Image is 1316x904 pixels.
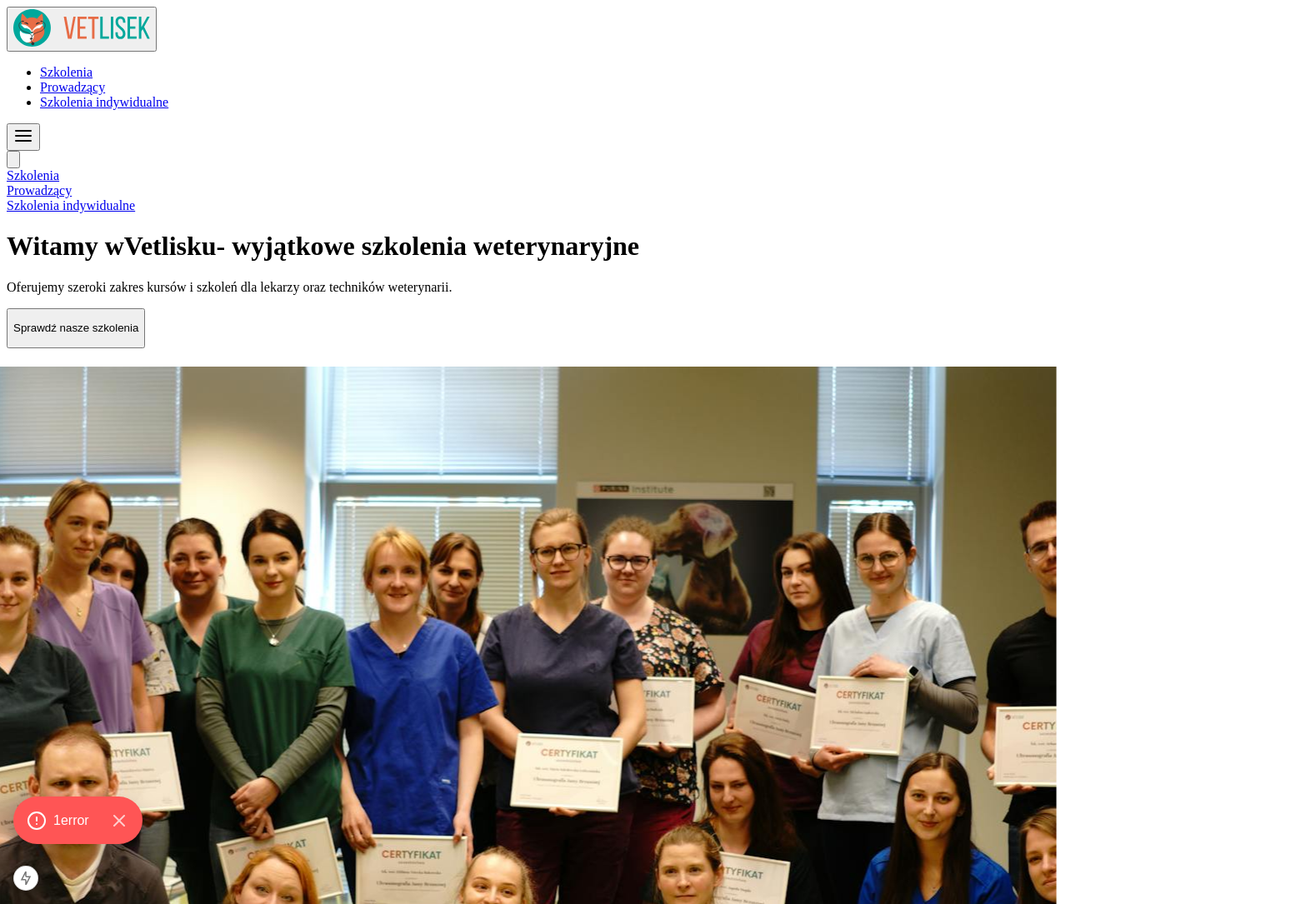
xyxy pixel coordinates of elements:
a: Szkolenia indywidualne [7,198,135,212]
a: Szkolenia [40,65,93,79]
button: Close menu [7,151,20,168]
p: Sprawdź nasze szkolenia [13,322,138,334]
span: lisku [162,231,217,261]
h1: Witamy w - wyjątkowe szkolenia weterynaryjne [7,231,1309,262]
span: Vet [124,231,162,261]
a: Sprawdź nasze szkolenia [7,320,145,334]
p: Oferujemy szeroki zakres kursów i szkoleń dla lekarzy oraz techników weterynarii. [7,280,1309,295]
a: Szkolenia [7,168,59,182]
a: Prowadzący [7,183,72,197]
a: Prowadzący [40,80,105,94]
button: Sprawdź nasze szkolenia [7,308,145,348]
a: Szkolenia indywidualne [40,95,168,109]
button: Toggle menu [7,123,40,151]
